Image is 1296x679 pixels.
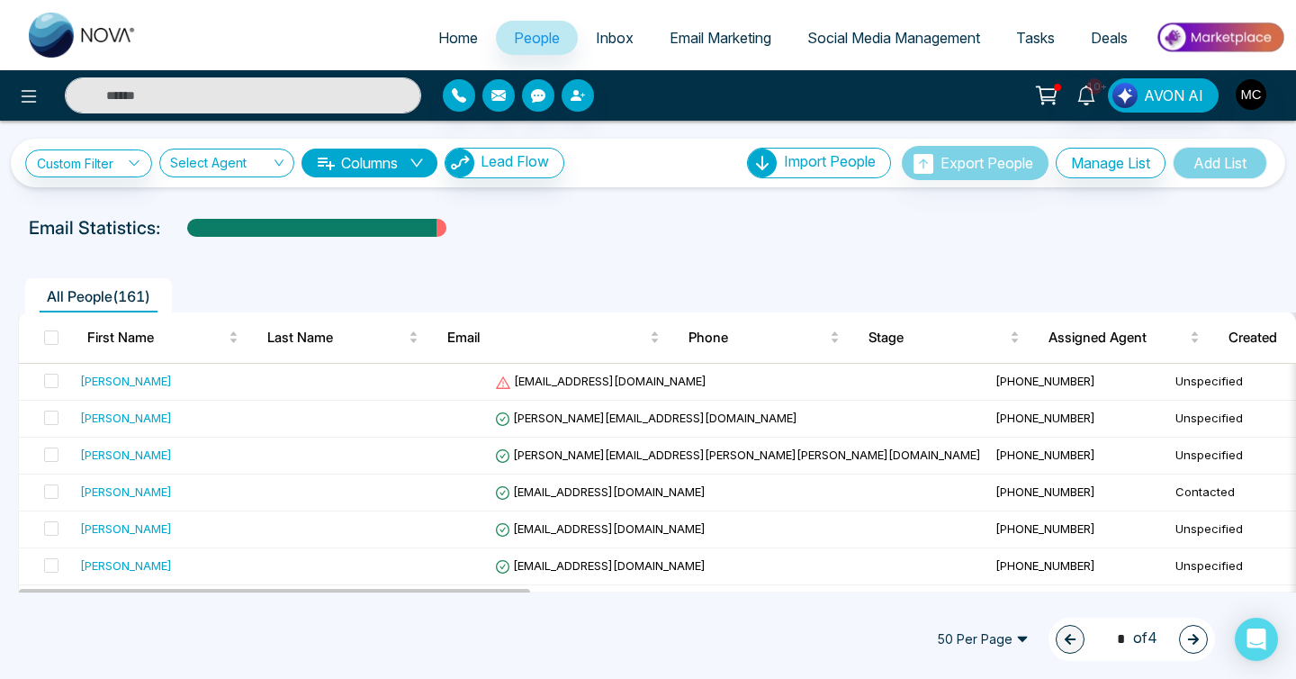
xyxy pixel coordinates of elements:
a: Deals [1073,21,1146,55]
span: [PHONE_NUMBER] [995,521,1095,536]
span: [EMAIL_ADDRESS][DOMAIN_NAME] [495,374,706,388]
span: Import People [784,152,876,170]
span: Assigned Agent [1048,327,1186,349]
div: [PERSON_NAME] [80,446,172,464]
span: Last Name [267,327,405,349]
a: Home [420,21,496,55]
th: Assigned Agent [1034,312,1214,363]
img: Lead Flow [445,149,474,177]
img: Nova CRM Logo [29,13,137,58]
span: Email Marketing [670,29,771,47]
th: Last Name [253,312,433,363]
img: User Avatar [1236,79,1266,110]
th: First Name [73,312,253,363]
a: Email Marketing [652,21,789,55]
span: [PHONE_NUMBER] [995,558,1095,573]
div: [PERSON_NAME] [80,483,172,501]
span: First Name [87,327,225,349]
span: [EMAIL_ADDRESS][DOMAIN_NAME] [495,484,706,499]
button: Lead Flow [445,148,564,178]
span: [PHONE_NUMBER] [995,374,1095,388]
span: of 4 [1106,627,1157,651]
span: down [409,156,424,170]
div: [PERSON_NAME] [80,520,172,538]
th: Email [433,312,674,363]
span: 10+ [1086,78,1102,95]
span: Export People [940,154,1033,172]
div: Open Intercom Messenger [1235,618,1278,661]
span: Stage [868,327,1006,349]
th: Phone [674,312,854,363]
span: [PHONE_NUMBER] [995,484,1095,499]
span: Lead Flow [481,152,549,170]
span: [EMAIL_ADDRESS][DOMAIN_NAME] [495,521,706,536]
span: People [514,29,560,47]
span: [PERSON_NAME][EMAIL_ADDRESS][DOMAIN_NAME] [495,411,797,425]
p: Email Statistics: [29,214,160,241]
img: Market-place.gif [1155,17,1285,58]
a: Tasks [998,21,1073,55]
a: Social Media Management [789,21,998,55]
a: People [496,21,578,55]
img: Lead Flow [1112,83,1138,108]
span: Email [447,327,646,349]
span: Inbox [596,29,634,47]
span: 50 Per Page [924,625,1041,654]
span: Tasks [1016,29,1055,47]
span: [PERSON_NAME][EMAIL_ADDRESS][PERSON_NAME][PERSON_NAME][DOMAIN_NAME] [495,448,981,462]
a: Lead FlowLead Flow [437,148,564,178]
span: Home [438,29,478,47]
a: Inbox [578,21,652,55]
div: [PERSON_NAME] [80,409,172,427]
span: [PHONE_NUMBER] [995,411,1095,425]
button: Columnsdown [301,149,437,177]
span: [PHONE_NUMBER] [995,448,1095,462]
span: [EMAIL_ADDRESS][DOMAIN_NAME] [495,558,706,573]
span: Phone [688,327,826,349]
div: [PERSON_NAME] [80,372,172,390]
button: AVON AI [1108,78,1219,113]
th: Stage [854,312,1034,363]
button: Manage List [1056,148,1165,178]
span: AVON AI [1144,85,1203,106]
div: [PERSON_NAME] [80,557,172,575]
button: Export People [902,146,1048,180]
span: All People ( 161 ) [40,287,157,305]
a: Custom Filter [25,149,152,177]
a: 10+ [1065,78,1108,110]
span: Deals [1091,29,1128,47]
span: Social Media Management [807,29,980,47]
